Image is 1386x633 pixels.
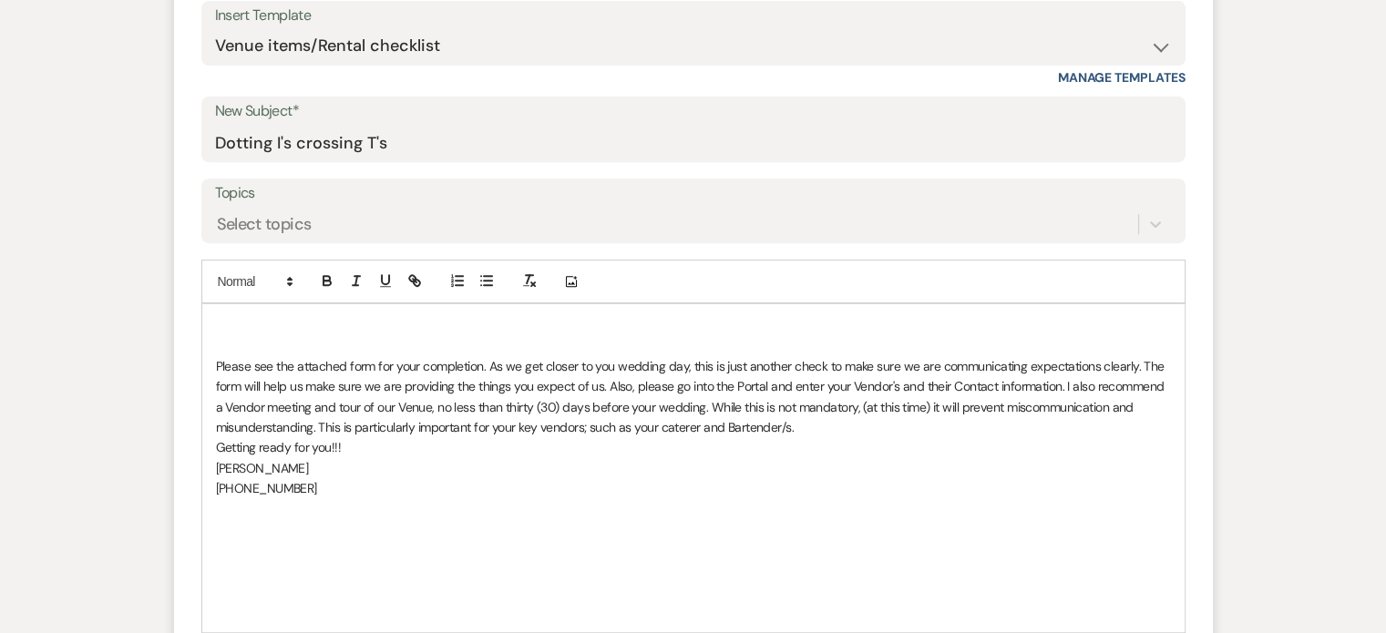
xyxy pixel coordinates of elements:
[216,458,1171,478] p: [PERSON_NAME]
[216,478,1171,498] p: [PHONE_NUMBER]
[217,212,312,237] div: Select topics
[1058,69,1186,86] a: Manage Templates
[215,3,1172,29] div: Insert Template
[215,98,1172,125] label: New Subject*
[216,356,1171,438] p: Please see the attached form for your completion. As we get closer to you wedding day, this is ju...
[216,437,1171,457] p: Getting ready for you!!!
[215,180,1172,207] label: Topics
